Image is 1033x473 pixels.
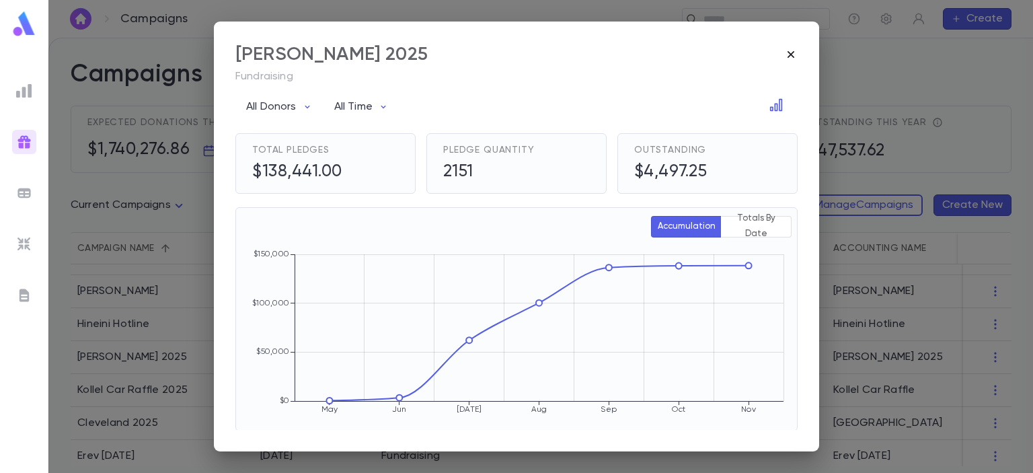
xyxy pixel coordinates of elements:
img: batches_grey.339ca447c9d9533ef1741baa751efc33.svg [16,185,32,201]
p: All Donors [246,100,297,114]
h5: $138,441.00 [252,162,342,182]
tspan: [DATE] [457,405,482,414]
img: campaigns_gradient.17ab1fa96dd0f67c2e976ce0b3818124.svg [16,134,32,150]
button: All Time [323,94,399,120]
button: All Donors [235,94,323,120]
button: Accumulation [651,216,722,238]
tspan: $150,000 [254,250,289,258]
h5: $4,497.25 [634,162,707,182]
p: All Time [334,100,373,114]
h5: 2151 [443,162,473,182]
img: imports_grey.530a8a0e642e233f2baf0ef88e8c9fcb.svg [16,236,32,252]
tspan: May [321,406,338,414]
span: Total Pledges [252,145,330,155]
button: Totals By Date [721,216,792,238]
img: letters_grey.7941b92b52307dd3b8a917253454ce1c.svg [16,287,32,303]
p: Fundraising [235,70,798,83]
tspan: Jun [392,406,407,414]
tspan: Sep [601,406,617,414]
tspan: Aug [531,406,547,414]
span: Pledge Quantity [443,145,535,155]
img: reports_grey.c525e4749d1bce6a11f5fe2a8de1b229.svg [16,83,32,99]
tspan: $50,000 [256,347,289,356]
span: Outstanding [634,145,706,155]
tspan: $100,000 [252,299,289,307]
tspan: Nov [741,406,756,414]
tspan: $0 [280,396,289,405]
tspan: Oct [672,406,685,414]
div: [PERSON_NAME] 2025 [235,43,428,66]
button: Open in Data Center [765,94,787,116]
img: logo [11,11,38,37]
